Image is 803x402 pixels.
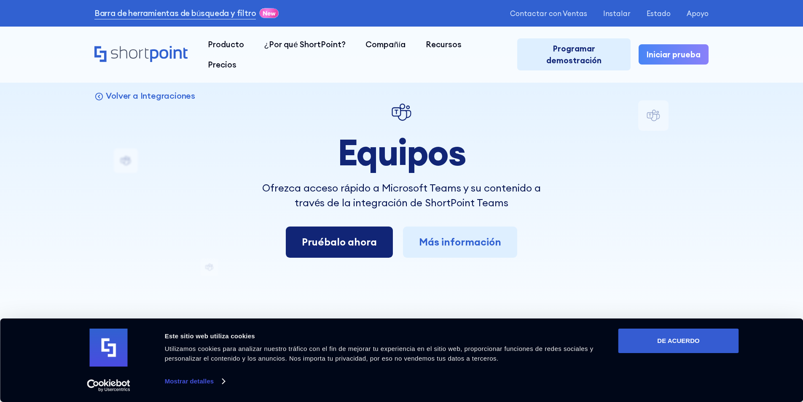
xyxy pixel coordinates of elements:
[286,227,393,258] a: Pruébalo ahora
[165,378,214,385] font: Mostrar detalles
[356,35,416,55] a: Compañía
[72,379,145,392] a: Cookiebot centrado en el usuario - se abre en una nueva ventana
[603,9,631,18] font: Instalar
[254,35,356,55] a: ¿Por qué ShortPoint?
[618,329,739,353] button: DE ACUERDO
[198,35,254,55] a: Producto
[208,59,236,70] font: Precios
[302,235,377,248] font: Pruébalo ahora
[389,100,414,124] img: Equipos
[419,235,501,248] font: Más información
[426,39,462,49] font: Recursos
[517,38,631,70] a: Programar demostración
[94,8,256,18] font: Barra de herramientas de búsqueda y filtro
[338,129,465,175] font: Equipos
[647,49,701,59] font: Iniciar prueba
[687,9,709,18] font: Apoyo
[94,90,195,101] a: Volver a Integraciones
[603,9,631,17] a: Instalar
[510,9,587,17] a: Contactar con Ventas
[546,43,602,66] font: Programar demostración
[90,329,128,367] img: logo
[687,9,709,17] a: Apoyo
[165,375,225,388] a: Mostrar detalles
[657,337,699,344] font: DE ACUERDO
[198,54,247,75] a: Precios
[647,9,671,18] font: Estado
[510,9,587,18] font: Contactar con Ventas
[262,181,541,209] font: Ofrezca acceso rápido a Microsoft Teams y su contenido a través de la integración de ShortPoint T...
[106,90,195,101] font: Volver a Integraciones
[647,9,671,17] a: Estado
[403,227,517,258] a: Más información
[651,304,803,402] iframe: Widget de chat
[94,7,256,19] a: Barra de herramientas de búsqueda y filtro
[365,39,406,49] font: Compañía
[165,332,255,340] font: Este sitio web utiliza cookies
[416,35,472,55] a: Recursos
[264,39,346,49] font: ¿Por qué ShortPoint?
[208,39,244,49] font: Producto
[639,44,709,65] a: Iniciar prueba
[94,46,188,63] a: Hogar
[165,345,594,362] font: Utilizamos cookies para analizar nuestro tráfico con el fin de mejorar tu experiencia en el sitio...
